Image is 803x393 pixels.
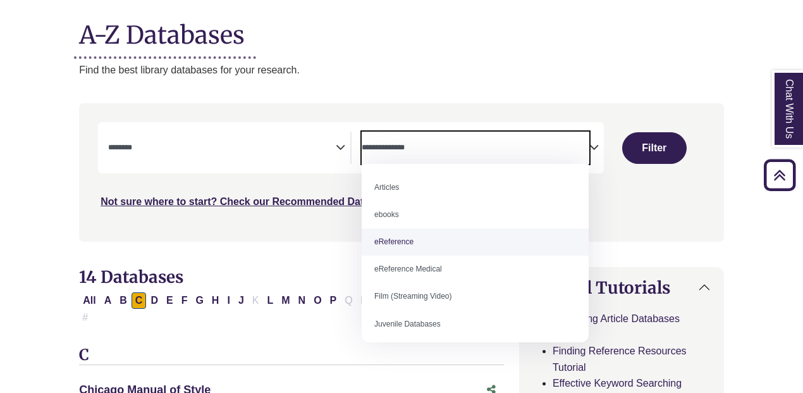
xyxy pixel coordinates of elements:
[362,174,589,201] li: Articles
[759,166,800,184] a: Back to Top
[520,268,723,308] button: Helpful Tutorials
[79,266,183,287] span: 14 Databases
[132,292,147,309] button: Filter Results C
[79,103,724,241] nav: Search filters
[553,346,687,373] a: Finding Reference Resources Tutorial
[622,132,687,164] button: Submit for Search Results
[178,292,192,309] button: Filter Results F
[310,292,325,309] button: Filter Results O
[101,292,116,309] button: Filter Results A
[326,292,341,309] button: Filter Results P
[101,196,401,207] a: Not sure where to start? Check our Recommended Databases.
[79,294,495,322] div: Alpha-list to filter by first letter of database name
[223,292,233,309] button: Filter Results I
[108,144,336,154] textarea: Search
[295,292,310,309] button: Filter Results N
[79,11,724,49] h1: A-Z Databases
[553,313,680,340] a: Searching Article Databases Tutorial
[116,292,131,309] button: Filter Results B
[208,292,223,309] button: Filter Results H
[357,292,372,309] button: Filter Results R
[362,283,589,310] li: Film (Streaming Video)
[79,346,504,365] h3: C
[147,292,162,309] button: Filter Results D
[162,292,177,309] button: Filter Results E
[192,292,207,309] button: Filter Results G
[263,292,277,309] button: Filter Results L
[79,62,724,78] p: Find the best library databases for your research.
[362,201,589,228] li: ebooks
[235,292,248,309] button: Filter Results J
[362,256,589,283] li: eReference Medical
[362,144,589,154] textarea: Search
[362,228,589,256] li: eReference
[278,292,293,309] button: Filter Results M
[79,292,99,309] button: All
[362,311,589,338] li: Juvenile Databases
